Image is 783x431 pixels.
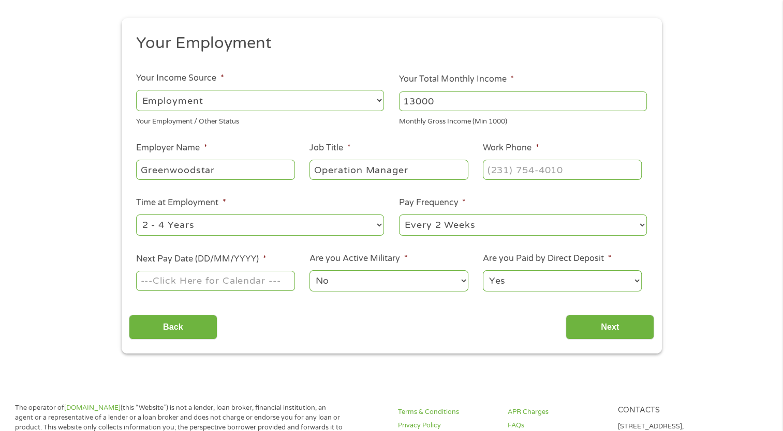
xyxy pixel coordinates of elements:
[136,254,266,265] label: Next Pay Date (DD/MM/YYYY)
[64,404,121,412] a: [DOMAIN_NAME]
[136,113,384,127] div: Your Employment / Other Status
[136,33,639,54] h2: Your Employment
[398,407,495,417] a: Terms & Conditions
[309,253,407,264] label: Are you Active Military
[483,160,641,179] input: (231) 754-4010
[483,143,539,153] label: Work Phone
[508,421,605,430] a: FAQs
[398,421,495,430] a: Privacy Policy
[566,315,654,340] input: Next
[508,407,605,417] a: APR Charges
[309,160,468,179] input: Cashier
[136,197,226,208] label: Time at Employment
[136,73,224,84] label: Your Income Source
[618,406,715,415] h4: Contacts
[399,74,514,85] label: Your Total Monthly Income
[136,143,207,153] label: Employer Name
[136,160,294,179] input: Walmart
[399,91,647,111] input: 1800
[309,143,350,153] label: Job Title
[136,271,294,290] input: ---Click Here for Calendar ---
[129,315,217,340] input: Back
[483,253,611,264] label: Are you Paid by Direct Deposit
[399,113,647,127] div: Monthly Gross Income (Min 1000)
[399,197,466,208] label: Pay Frequency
